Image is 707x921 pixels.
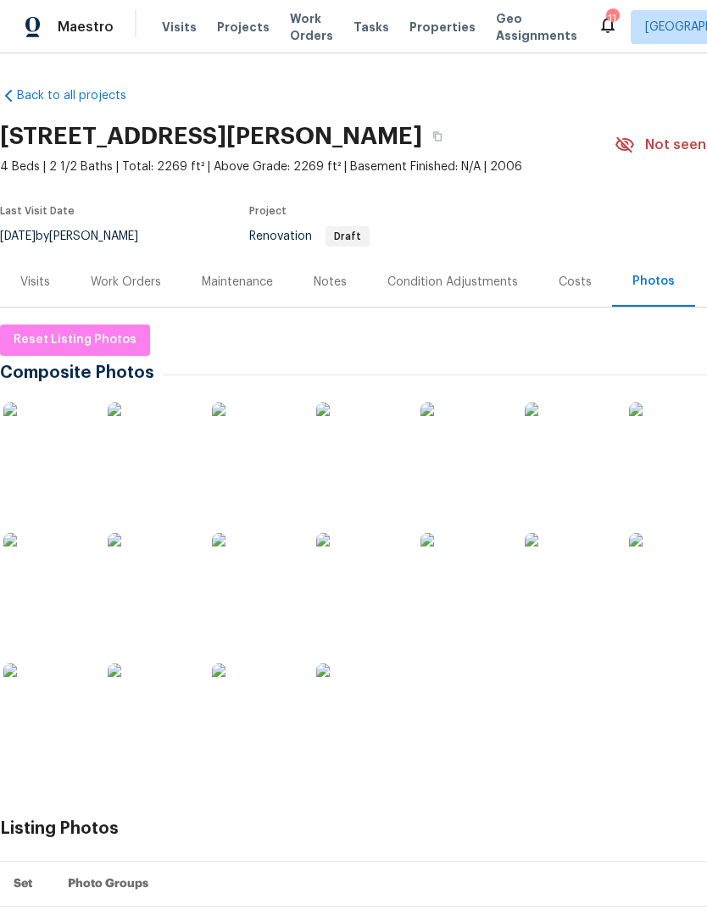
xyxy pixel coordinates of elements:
[387,274,518,291] div: Condition Adjustments
[217,19,270,36] span: Projects
[559,274,592,291] div: Costs
[20,274,50,291] div: Visits
[327,231,368,241] span: Draft
[162,19,197,36] span: Visits
[422,121,453,152] button: Copy Address
[353,21,389,33] span: Tasks
[314,274,347,291] div: Notes
[249,230,370,242] span: Renovation
[632,273,675,290] div: Photos
[290,10,333,44] span: Work Orders
[58,19,114,36] span: Maestro
[606,10,618,27] div: 11
[496,10,577,44] span: Geo Assignments
[249,206,287,216] span: Project
[91,274,161,291] div: Work Orders
[409,19,476,36] span: Properties
[202,274,273,291] div: Maintenance
[14,330,136,351] span: Reset Listing Photos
